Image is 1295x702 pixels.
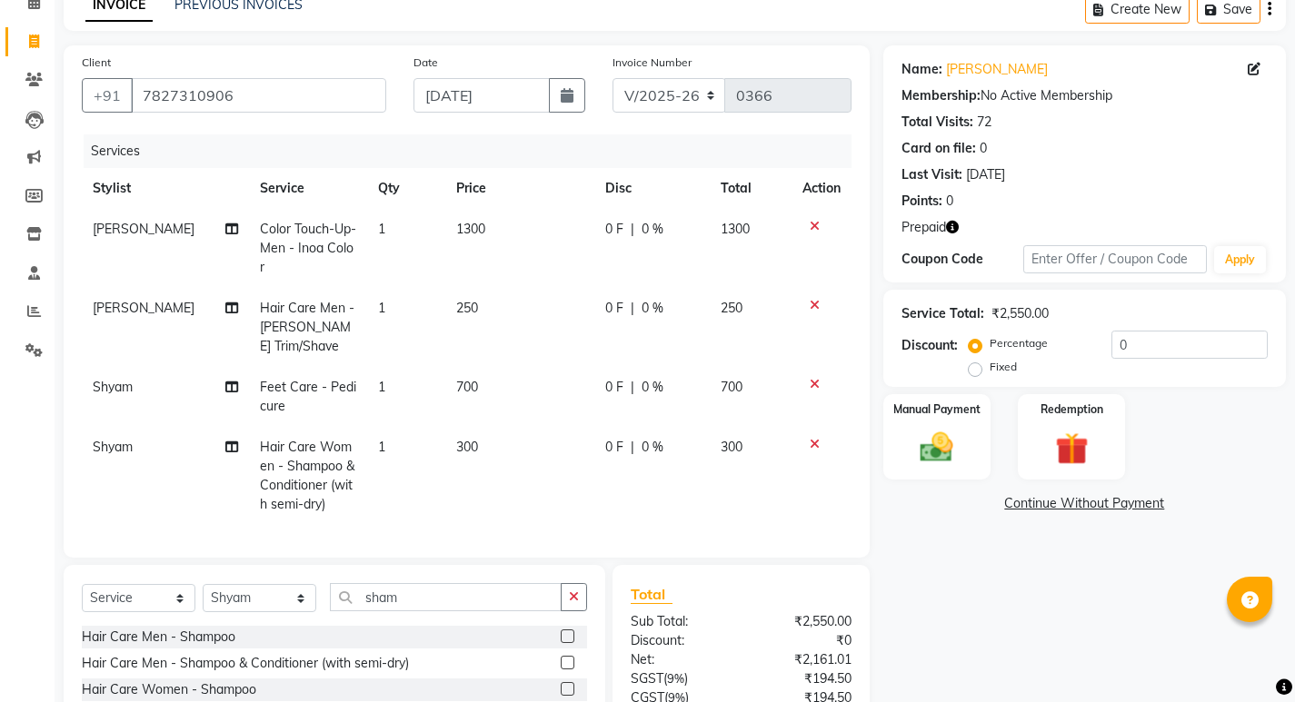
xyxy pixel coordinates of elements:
th: Action [792,168,852,209]
span: | [631,438,634,457]
div: Card on file: [902,139,976,158]
a: [PERSON_NAME] [946,60,1048,79]
div: ( ) [617,669,741,688]
span: Hair Care Women - Shampoo & Conditioner (with semi-dry) [260,439,354,512]
span: 700 [721,379,742,395]
span: 1 [378,300,385,316]
span: 250 [721,300,742,316]
label: Invoice Number [613,54,692,71]
span: 1 [378,379,385,395]
div: Service Total: [902,304,984,323]
div: Total Visits: [902,113,973,132]
label: Fixed [990,359,1017,375]
label: Manual Payment [893,401,981,418]
img: _gift.svg [1045,429,1099,470]
th: Service [249,168,367,209]
span: 0 F [605,438,623,457]
span: 0 % [642,299,663,318]
div: Hair Care Men - Shampoo & Conditioner (with semi-dry) [82,654,409,673]
span: 250 [456,300,478,316]
th: Total [710,168,791,209]
span: Hair Care Men - [PERSON_NAME] Trim/Shave [260,300,354,354]
input: Search by Name/Mobile/Email/Code [131,78,386,113]
div: 0 [946,192,953,211]
div: Discount: [617,631,741,650]
span: 0 % [642,438,663,457]
span: 0 F [605,299,623,318]
span: 300 [721,439,742,455]
span: [PERSON_NAME] [93,300,194,316]
div: ₹194.50 [741,669,864,688]
div: ₹2,550.00 [991,304,1049,323]
div: Discount: [902,336,958,355]
div: Hair Care Women - Shampoo [82,680,256,699]
label: Date [413,54,438,71]
label: Percentage [990,335,1048,351]
div: Sub Total: [617,612,741,631]
span: 1 [378,439,385,455]
span: Shyam [93,439,133,455]
div: Services [84,134,865,168]
span: 1 [378,221,385,237]
span: [PERSON_NAME] [93,221,194,237]
span: Prepaid [902,218,946,237]
span: Shyam [93,379,133,395]
div: 72 [977,113,991,132]
div: Name: [902,60,942,79]
th: Price [445,168,593,209]
span: 300 [456,439,478,455]
div: [DATE] [966,165,1005,184]
button: +91 [82,78,133,113]
label: Client [82,54,111,71]
button: Apply [1214,246,1266,273]
div: 0 [980,139,987,158]
span: 1300 [721,221,750,237]
a: Continue Without Payment [887,494,1282,513]
span: 0 % [642,220,663,239]
div: Points: [902,192,942,211]
div: ₹2,161.01 [741,650,864,669]
div: ₹2,550.00 [741,612,864,631]
span: | [631,220,634,239]
span: | [631,299,634,318]
span: 0 F [605,220,623,239]
span: 9% [667,671,684,686]
div: Membership: [902,86,981,105]
span: 0 % [642,378,663,397]
div: Coupon Code [902,250,1023,269]
th: Stylist [82,168,249,209]
span: Feet Care - Pedicure [260,379,356,414]
span: Total [631,585,672,604]
div: No Active Membership [902,86,1268,105]
label: Redemption [1041,401,1103,418]
span: 0 F [605,378,623,397]
span: 1300 [456,221,485,237]
span: 700 [456,379,478,395]
div: ₹0 [741,631,864,650]
span: | [631,378,634,397]
span: Color Touch-Up- Men - Inoa Color [260,221,356,275]
div: Last Visit: [902,165,962,184]
input: Search or Scan [330,583,562,611]
input: Enter Offer / Coupon Code [1023,245,1207,273]
img: _cash.svg [910,429,963,467]
span: SGST [631,670,663,687]
div: Net: [617,650,741,669]
th: Disc [594,168,711,209]
th: Qty [367,168,446,209]
div: Hair Care Men - Shampoo [82,628,235,647]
